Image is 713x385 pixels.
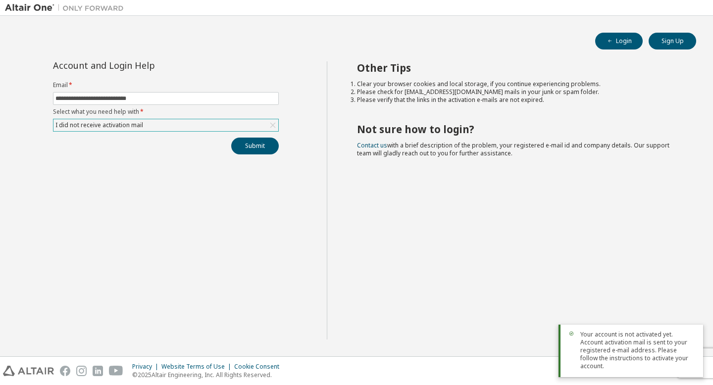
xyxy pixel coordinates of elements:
[5,3,129,13] img: Altair One
[357,88,679,96] li: Please check for [EMAIL_ADDRESS][DOMAIN_NAME] mails in your junk or spam folder.
[93,366,103,376] img: linkedin.svg
[53,119,278,131] div: I did not receive activation mail
[53,61,234,69] div: Account and Login Help
[357,141,669,157] span: with a brief description of the problem, your registered e-mail id and company details. Our suppo...
[595,33,643,49] button: Login
[357,61,679,74] h2: Other Tips
[132,371,285,379] p: © 2025 Altair Engineering, Inc. All Rights Reserved.
[132,363,161,371] div: Privacy
[357,80,679,88] li: Clear your browser cookies and local storage, if you continue experiencing problems.
[53,108,279,116] label: Select what you need help with
[3,366,54,376] img: altair_logo.svg
[53,81,279,89] label: Email
[109,366,123,376] img: youtube.svg
[357,141,387,149] a: Contact us
[60,366,70,376] img: facebook.svg
[161,363,234,371] div: Website Terms of Use
[357,123,679,136] h2: Not sure how to login?
[54,120,145,131] div: I did not receive activation mail
[580,331,695,370] span: Your account is not activated yet. Account activation mail is sent to your registered e-mail addr...
[649,33,696,49] button: Sign Up
[234,363,285,371] div: Cookie Consent
[231,138,279,154] button: Submit
[76,366,87,376] img: instagram.svg
[357,96,679,104] li: Please verify that the links in the activation e-mails are not expired.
